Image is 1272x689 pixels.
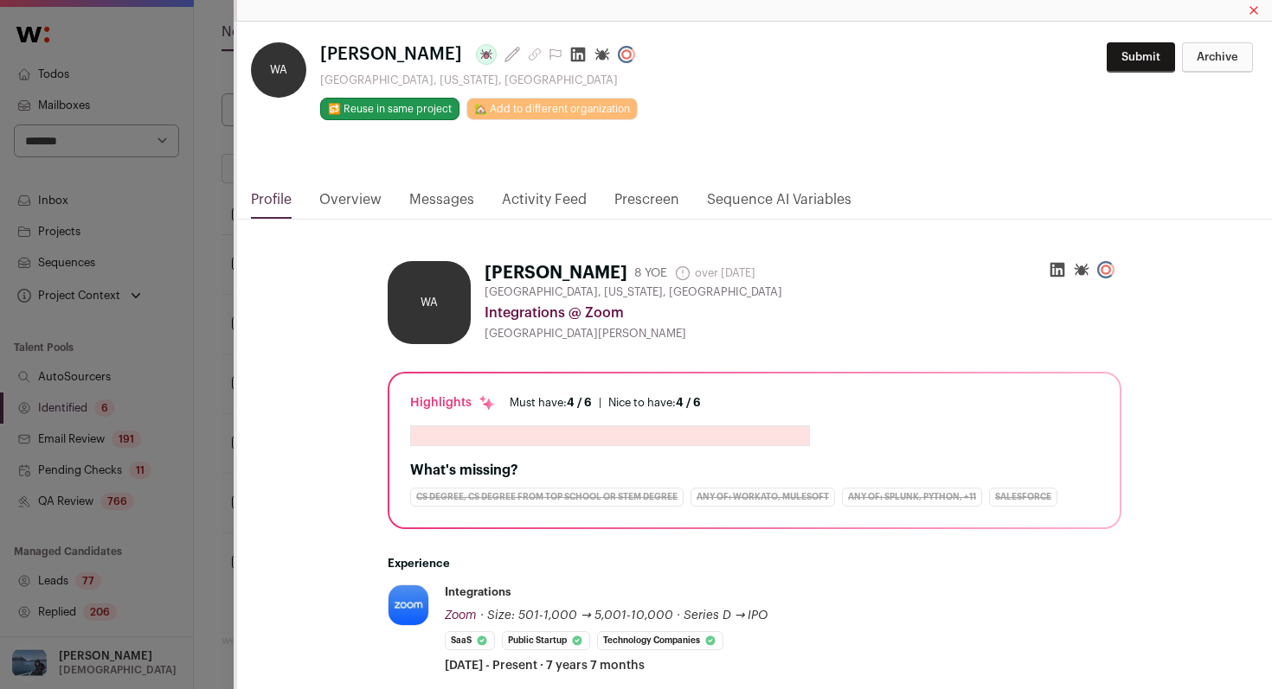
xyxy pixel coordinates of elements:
[445,584,511,600] div: Integrations
[410,488,684,507] div: CS degree, CS degree from top school or STEM degree
[989,488,1057,507] div: salesforce
[707,189,851,219] a: Sequence AI Variables
[674,265,755,282] span: over [DATE]
[388,261,471,344] div: WA
[502,189,587,219] a: Activity Feed
[676,397,701,408] span: 4 / 6
[510,396,701,410] ul: |
[389,585,428,625] img: 4ac20dcd64dc90547fdc7a71014cbfa55431e044d6d82e8edf601f5cfd61b1e6.jpg
[320,73,642,87] div: [GEOGRAPHIC_DATA], [US_STATE], [GEOGRAPHIC_DATA]
[409,189,474,219] a: Messages
[480,609,673,622] span: · Size: 501-1,000 → 5,001-10,000
[445,631,495,650] li: SaaS
[319,189,382,219] a: Overview
[485,261,627,285] h1: [PERSON_NAME]
[1182,42,1253,73] button: Archive
[410,394,496,411] div: Highlights
[485,303,1121,323] div: Integrations @ Zoom
[388,557,1121,571] h2: Experience
[251,189,292,219] a: Profile
[634,265,667,282] div: 8 YOE
[320,98,459,120] button: 🔂 Reuse in same project
[510,396,592,410] div: Must have:
[842,488,982,507] div: Any of: Splunk, Python, +11
[677,607,680,624] span: ·
[485,285,782,299] span: [GEOGRAPHIC_DATA], [US_STATE], [GEOGRAPHIC_DATA]
[485,327,1121,341] div: [GEOGRAPHIC_DATA][PERSON_NAME]
[1107,42,1175,73] button: Submit
[567,397,592,408] span: 4 / 6
[410,460,1099,481] h2: What's missing?
[502,631,590,650] li: Public Startup
[614,189,679,219] a: Prescreen
[691,488,835,507] div: Any of: workato, mulesoft
[445,657,645,674] span: [DATE] - Present · 7 years 7 months
[608,396,701,410] div: Nice to have:
[445,609,477,622] span: Zoom
[320,42,462,67] span: [PERSON_NAME]
[251,42,306,98] div: WA
[684,609,768,622] span: Series D → IPO
[597,631,723,650] li: Technology Companies
[466,98,638,120] a: 🏡 Add to different organization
